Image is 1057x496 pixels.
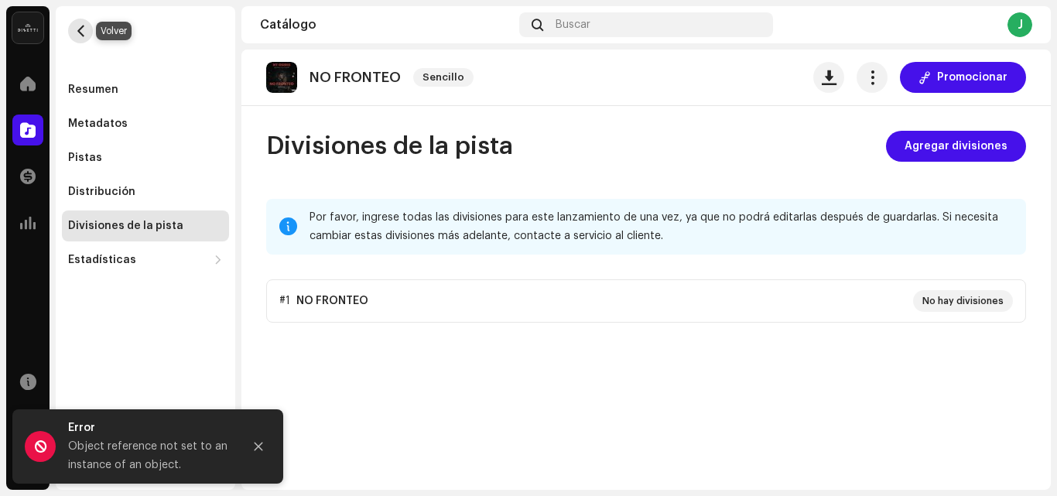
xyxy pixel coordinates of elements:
[310,70,401,86] p: NO FRONTEO
[556,19,590,31] span: Buscar
[1007,12,1032,37] div: J
[68,84,118,96] div: Resumen
[68,220,183,232] div: Divisiones de la pista
[310,208,1014,245] div: Por favor, ingrese todas las divisiones para este lanzamiento de una vez, ya que no podrá editarl...
[62,74,229,105] re-m-nav-item: Resumen
[68,118,128,130] div: Metadatos
[12,12,43,43] img: 02a7c2d3-3c89-4098-b12f-2ff2945c95ee
[68,186,135,198] div: Distribución
[266,131,513,162] span: Divisiones de la pista
[243,431,274,462] button: Close
[886,131,1026,162] button: Agregar divisiones
[62,108,229,139] re-m-nav-item: Metadatos
[68,419,231,437] div: Error
[413,68,474,87] span: Sencillo
[62,245,229,275] re-m-nav-dropdown: Estadísticas
[62,142,229,173] re-m-nav-item: Pistas
[68,254,136,266] div: Estadísticas
[62,176,229,207] re-m-nav-item: Distribución
[68,437,231,474] div: Object reference not set to an instance of an object.
[937,62,1007,93] span: Promocionar
[905,131,1007,162] span: Agregar divisiones
[266,62,297,93] img: 4793af1d-5ad8-4a19-9f67-938af4c0c872
[900,62,1026,93] button: Promocionar
[62,210,229,241] re-m-nav-item: Divisiones de la pista
[260,19,513,31] div: Catálogo
[68,152,102,164] div: Pistas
